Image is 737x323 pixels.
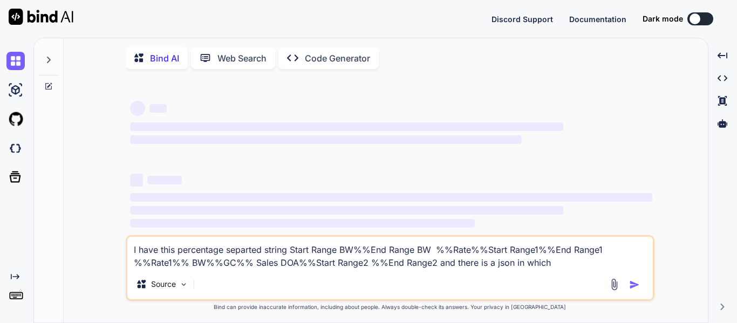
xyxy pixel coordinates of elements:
img: ai-studio [6,81,25,99]
span: ‌ [130,193,652,202]
p: Bind AI [150,52,179,65]
img: icon [629,279,640,290]
p: Bind can provide inaccurate information, including about people. Always double-check its answers.... [126,303,654,311]
img: darkCloudIdeIcon [6,139,25,157]
span: ‌ [130,219,475,228]
span: ‌ [147,176,182,184]
span: ‌ [130,135,522,144]
img: githubLight [6,110,25,128]
span: ‌ [130,122,563,131]
textarea: I have this percentage separted string Start Range BW%%End Range BW %%Rate%%Start Range1%%End Ran... [127,237,653,269]
p: Web Search [217,52,267,65]
p: Code Generator [305,52,370,65]
span: ‌ [130,101,145,116]
button: Documentation [569,13,626,25]
span: ‌ [149,104,167,113]
span: ‌ [130,206,563,215]
img: attachment [608,278,620,291]
img: Pick Models [179,280,188,289]
img: Bind AI [9,9,73,25]
p: Source [151,279,176,290]
span: Documentation [569,15,626,24]
span: ‌ [130,174,143,187]
span: Dark mode [643,13,683,24]
button: Discord Support [492,13,553,25]
img: chat [6,52,25,70]
span: Discord Support [492,15,553,24]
